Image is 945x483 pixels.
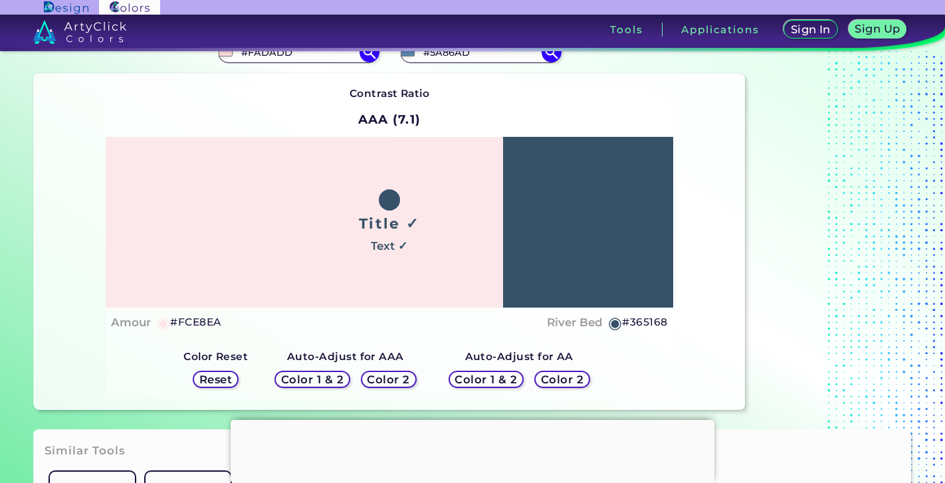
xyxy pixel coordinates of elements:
a: Sign In [782,20,839,39]
strong: Color Reset [183,350,248,363]
h3: Similar Tools [45,443,126,459]
a: Sign Up [847,20,908,39]
h5: #365168 [622,314,667,331]
h3: Tools [610,25,643,35]
h5: ◉ [156,315,171,331]
h4: River Bed [547,313,603,332]
h5: Color 1 & 2 [453,374,519,385]
h5: Color 2 [366,374,411,385]
strong: Auto-Adjust for AA [465,350,574,363]
h3: Applications [681,25,759,35]
h5: Color 2 [540,374,584,385]
h4: Text ✓ [371,237,407,256]
h5: Sign In [789,24,831,35]
img: ArtyClick Design logo [44,1,88,14]
h2: AAA (7.1) [352,105,427,134]
h1: Title ✓ [359,213,420,233]
h5: Reset [199,374,233,385]
h5: Sign Up [854,23,902,35]
img: logo_artyclick_colors_white.svg [33,20,127,44]
strong: Contrast Ratio [350,87,430,100]
h5: Color 1 & 2 [280,374,346,385]
input: type color 1.. [237,43,360,61]
h5: ◉ [608,315,623,331]
iframe: Advertisement [231,420,714,480]
strong: Auto-Adjust for AAA [287,350,404,363]
h4: Amour [111,313,151,332]
h5: #FCE8EA [170,314,221,331]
